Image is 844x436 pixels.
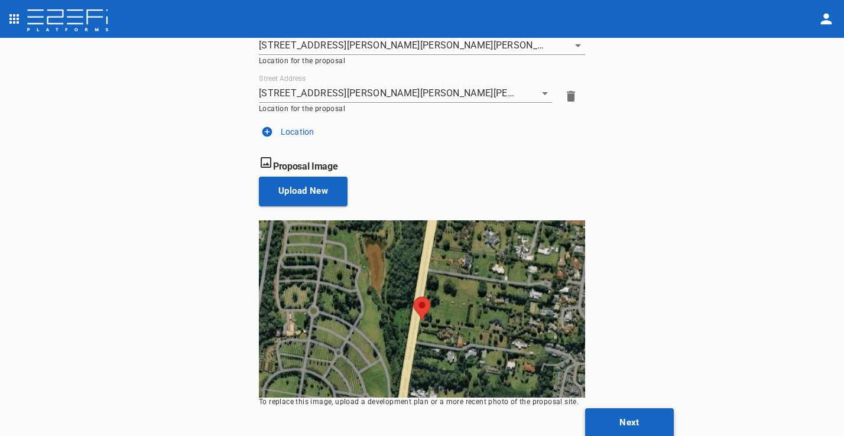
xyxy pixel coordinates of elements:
p: Location for the proposal [259,57,585,65]
p: Location for the proposal [259,105,552,113]
span: To replace this image, upload a development plan or a more recent photo of the proposal site. [259,398,579,406]
img: Proposal Image [259,220,585,398]
button: Location [259,122,585,141]
button: Upload New [259,177,348,206]
h6: Proposal Image [259,155,585,172]
button: Open [570,37,586,54]
label: Street Address [259,73,306,83]
p: Location [281,126,314,138]
button: Open [537,85,553,102]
